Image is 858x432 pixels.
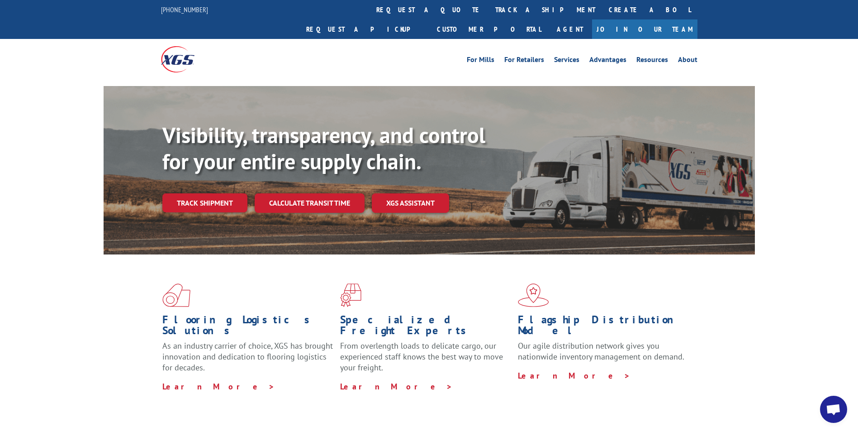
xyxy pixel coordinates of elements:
[340,381,453,392] a: Learn More >
[518,341,684,362] span: Our agile distribution network gives you nationwide inventory management on demand.
[548,19,592,39] a: Agent
[636,56,668,66] a: Resources
[162,283,190,307] img: xgs-icon-total-supply-chain-intelligence-red
[162,381,275,392] a: Learn More >
[430,19,548,39] a: Customer Portal
[518,370,630,381] a: Learn More >
[299,19,430,39] a: Request a pickup
[504,56,544,66] a: For Retailers
[340,283,361,307] img: xgs-icon-focused-on-flooring-red
[340,314,511,341] h1: Specialized Freight Experts
[162,193,247,212] a: Track shipment
[592,19,697,39] a: Join Our Team
[820,396,847,423] div: Open chat
[372,193,449,213] a: XGS ASSISTANT
[678,56,697,66] a: About
[162,341,333,373] span: As an industry carrier of choice, XGS has brought innovation and dedication to flooring logistics...
[161,5,208,14] a: [PHONE_NUMBER]
[467,56,494,66] a: For Mills
[518,283,549,307] img: xgs-icon-flagship-distribution-model-red
[340,341,511,381] p: From overlength loads to delicate cargo, our experienced staff knows the best way to move your fr...
[162,314,333,341] h1: Flooring Logistics Solutions
[162,121,485,175] b: Visibility, transparency, and control for your entire supply chain.
[554,56,579,66] a: Services
[255,193,365,213] a: Calculate transit time
[589,56,626,66] a: Advantages
[518,314,689,341] h1: Flagship Distribution Model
